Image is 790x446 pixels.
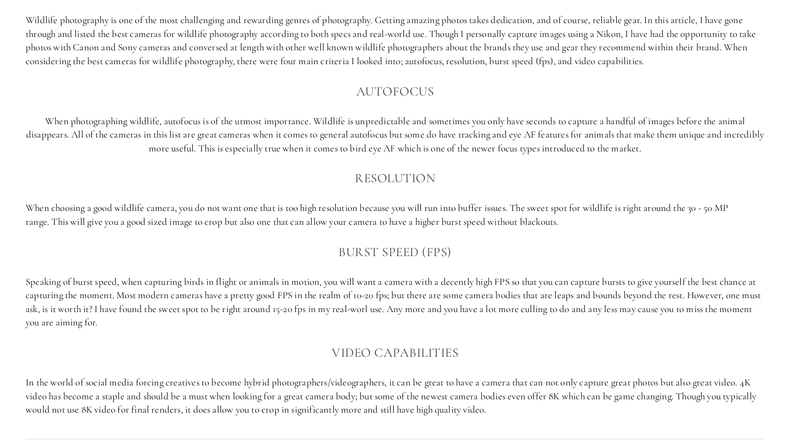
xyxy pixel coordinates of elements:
h3: Autofocus [26,81,764,102]
h3: Burst Speed (FPS) [26,242,764,262]
p: When photographing wildlife, autofocus is of the utmost importance. Wildlife is unpredictable and... [26,114,764,156]
p: Wildlife photography is one of the most challenging and rewarding genres of photography. Getting ... [26,13,764,68]
p: Speaking of burst speed, when capturing birds in flight or animals in motion, you will want a cam... [26,275,764,329]
h3: Video capabilities [26,342,764,363]
p: In the world of social media forcing creatives to become hybrid photographers/videographers, it c... [26,376,764,417]
p: When choosing a good wildlife camera, you do not want one that is too high resolution because you... [26,201,764,228]
h3: Resolution [26,168,764,188]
